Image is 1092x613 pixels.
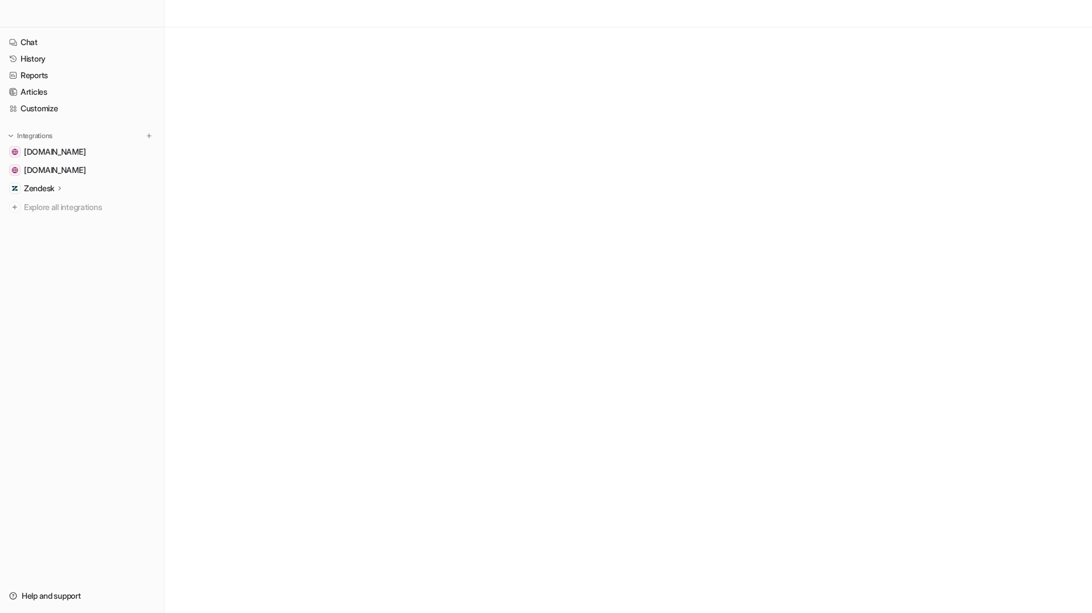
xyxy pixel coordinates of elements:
[5,144,159,160] a: greenpowerdenmark.dk[DOMAIN_NAME]
[5,84,159,100] a: Articles
[17,131,53,140] p: Integrations
[5,51,159,67] a: History
[5,199,159,215] a: Explore all integrations
[11,185,18,192] img: Zendesk
[5,130,56,142] button: Integrations
[11,167,18,174] img: altidenergi.dk
[5,34,159,50] a: Chat
[5,100,159,116] a: Customize
[145,132,153,140] img: menu_add.svg
[24,198,155,216] span: Explore all integrations
[24,146,86,158] span: [DOMAIN_NAME]
[24,164,86,176] span: [DOMAIN_NAME]
[5,588,159,604] a: Help and support
[5,162,159,178] a: altidenergi.dk[DOMAIN_NAME]
[24,183,54,194] p: Zendesk
[7,132,15,140] img: expand menu
[11,148,18,155] img: greenpowerdenmark.dk
[9,201,21,213] img: explore all integrations
[5,67,159,83] a: Reports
